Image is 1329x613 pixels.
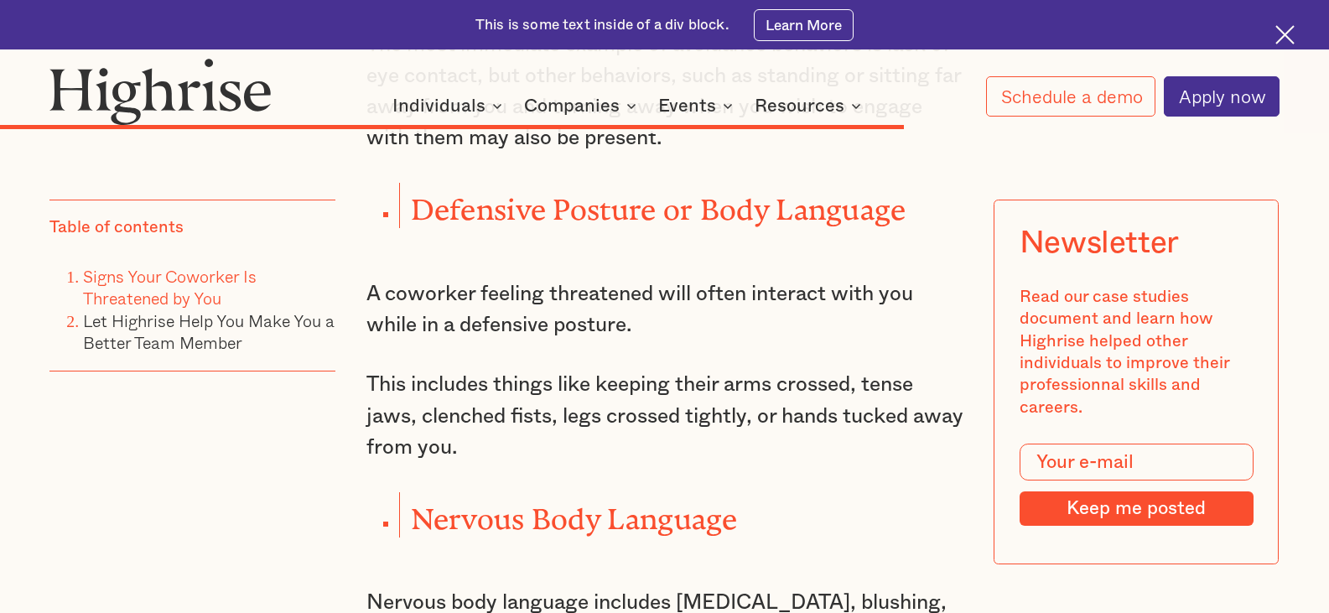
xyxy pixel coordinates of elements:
div: Individuals [392,96,485,116]
img: Highrise logo [49,58,272,125]
div: Table of contents [49,217,184,239]
input: Keep me posted [1020,491,1254,527]
div: Events [658,96,738,116]
p: A coworker feeling threatened will often interact with you while in a defensive posture. [366,278,963,340]
div: Individuals [392,96,507,116]
img: Cross icon [1275,25,1295,44]
form: Modal Form [1020,444,1254,527]
a: Signs Your Coworker Is Threatened by You [83,263,257,311]
a: Apply now [1164,76,1279,117]
p: This includes things like keeping their arms crossed, tense jaws, clenched fists, legs crossed ti... [366,369,963,462]
strong: Nervous Body Language [411,502,738,521]
div: Resources [755,96,844,116]
div: Read our case studies document and learn how Highrise helped other individuals to improve their p... [1020,286,1254,418]
div: Companies [524,96,620,116]
div: Resources [755,96,866,116]
a: Learn More [754,9,854,41]
a: Let Highrise Help You Make You a Better Team Member [83,308,335,356]
strong: Defensive Posture or Body Language [411,193,906,211]
a: Schedule a demo [986,76,1155,117]
div: Events [658,96,716,116]
div: This is some text inside of a div block. [475,15,729,35]
input: Your e-mail [1020,444,1254,481]
div: Companies [524,96,641,116]
div: Newsletter [1020,225,1179,261]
